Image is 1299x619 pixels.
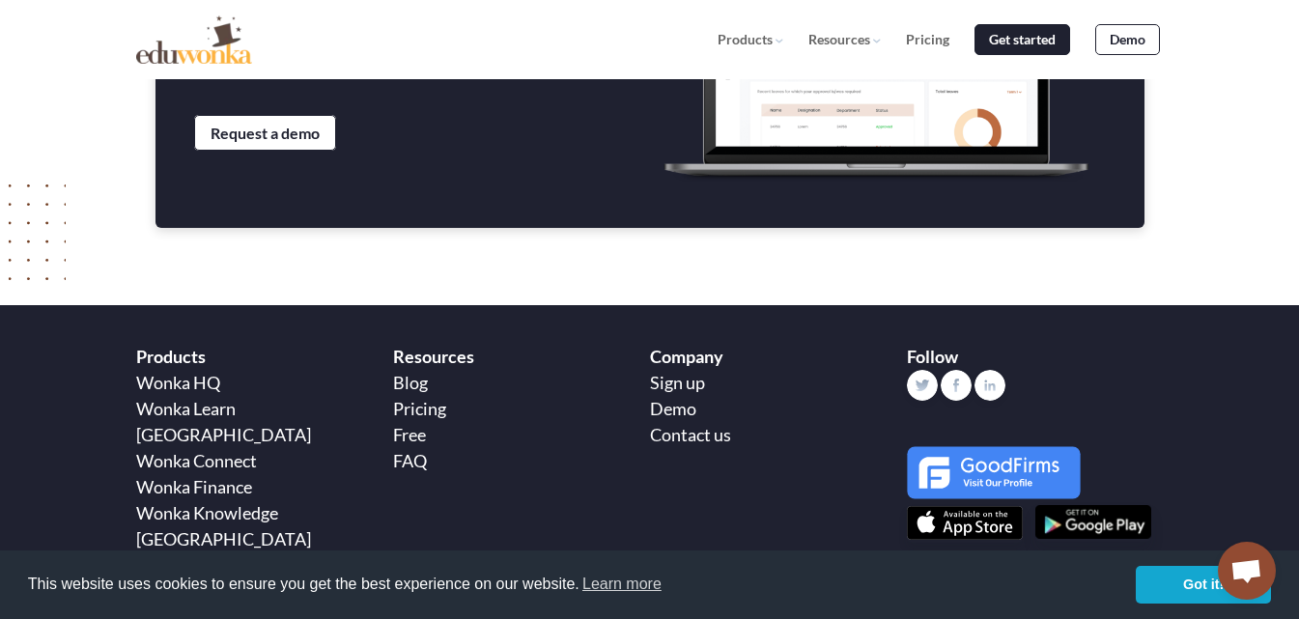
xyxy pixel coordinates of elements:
[907,370,938,401] img: Eduwonka's twitter account
[194,115,336,151] a: Request a demo
[136,372,220,393] a: Wonka HQ
[1035,505,1151,539] img: Eduwonka's play store app download
[650,424,731,445] a: Contact us
[907,344,1164,370] p: Follow
[136,528,311,549] a: [GEOGRAPHIC_DATA]
[393,344,650,370] p: Resources
[941,370,972,401] img: Eduwonka's facebook page
[136,15,252,64] img: Educational Data Analytics | Eduwonka
[393,424,426,445] a: Free
[1218,542,1276,600] a: Open chat
[907,506,1023,541] img: Eduwonka's app store app download
[136,398,236,419] a: Wonka Learn
[136,344,393,370] p: Products
[650,398,696,419] a: Demo
[136,450,257,471] a: Wonka Connect
[650,344,907,370] p: Company
[1095,24,1160,56] a: Demo
[579,570,664,599] a: learn more about cookies
[393,372,428,393] a: Blog
[974,24,1070,56] a: Get started
[906,32,949,48] a: Pricing
[393,450,427,471] a: FAQ
[28,570,1120,599] span: This website uses cookies to ensure you get the best experience on our website.
[136,424,311,445] a: [GEOGRAPHIC_DATA]
[974,370,1005,401] img: Eduwonka's company details on linkedin
[136,476,252,497] a: Wonka Finance
[136,502,278,523] a: Wonka Knowledge
[650,372,705,393] a: Sign up
[1136,566,1271,605] a: dismiss cookie message
[393,398,446,419] a: Pricing
[907,446,1081,499] img: GoodFirms Badge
